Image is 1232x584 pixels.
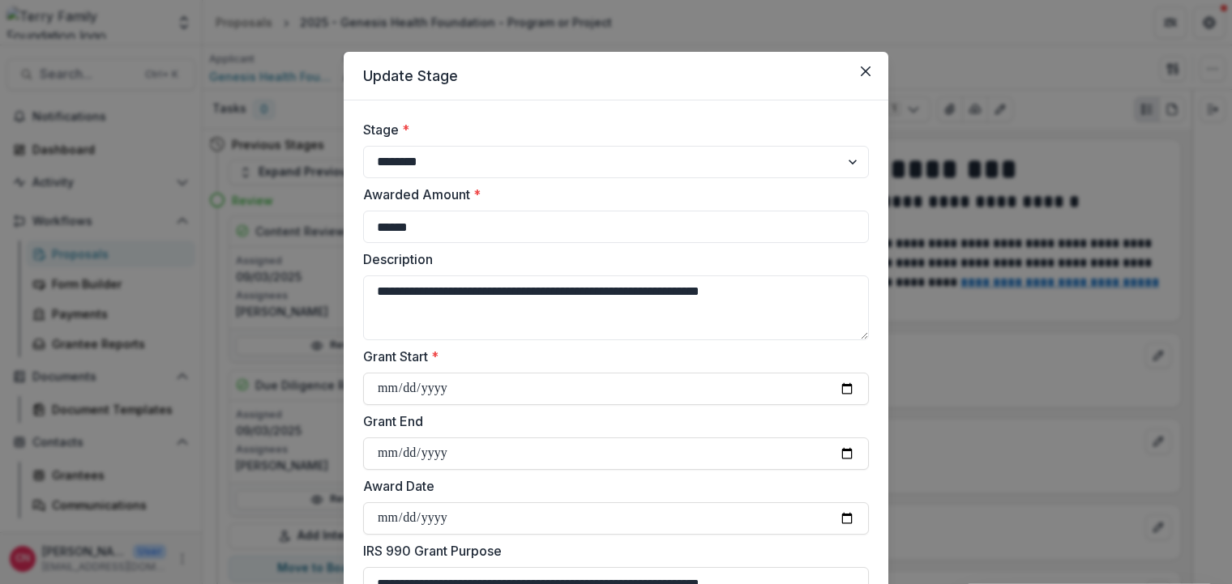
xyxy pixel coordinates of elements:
[363,411,859,431] label: Grant End
[363,476,859,496] label: Award Date
[363,185,859,204] label: Awarded Amount
[853,58,879,84] button: Close
[363,347,859,366] label: Grant Start
[363,120,859,139] label: Stage
[344,52,888,100] header: Update Stage
[363,541,859,561] label: IRS 990 Grant Purpose
[363,249,859,269] label: Description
